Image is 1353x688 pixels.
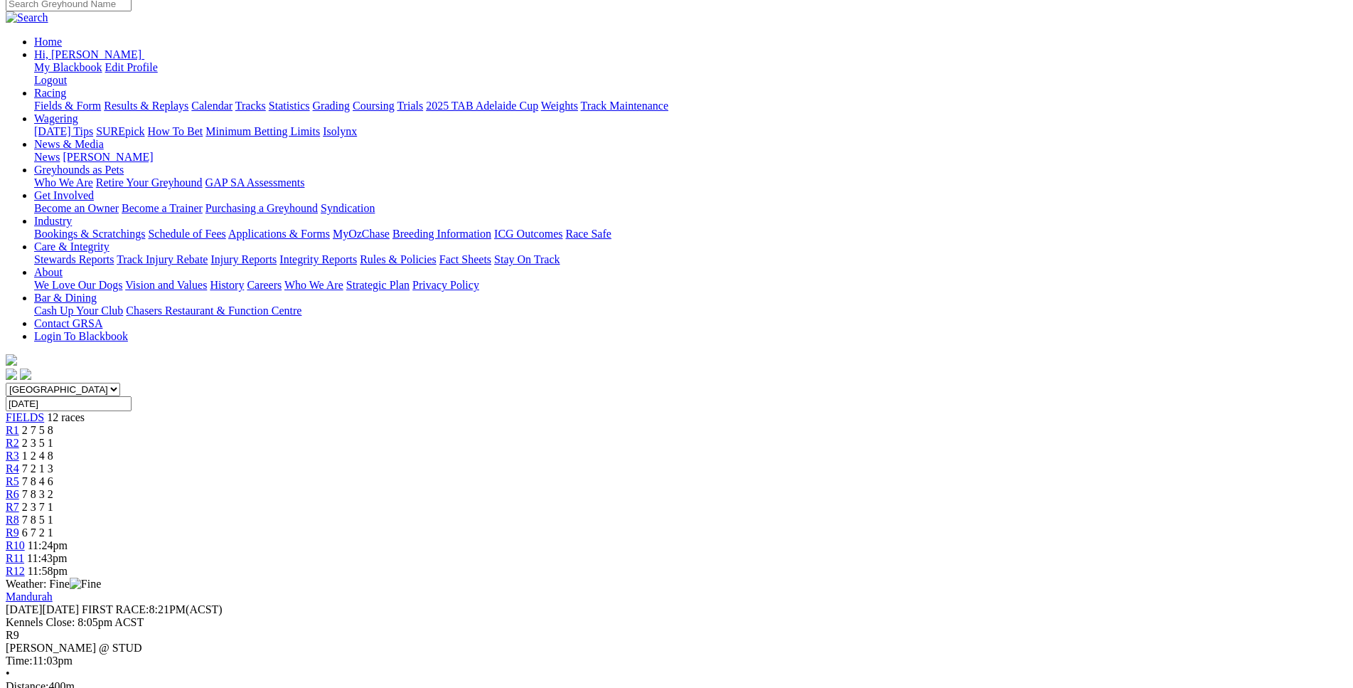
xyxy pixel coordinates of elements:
a: Race Safe [565,228,611,240]
a: Integrity Reports [279,253,357,265]
a: FIELDS [6,411,44,423]
span: 2 3 7 1 [22,501,53,513]
div: Kennels Close: 8:05pm ACST [6,616,1347,629]
a: R12 [6,565,25,577]
div: 11:03pm [6,655,1347,667]
a: Purchasing a Greyhound [205,202,318,214]
div: Racing [34,100,1347,112]
a: Trials [397,100,423,112]
a: Schedule of Fees [148,228,225,240]
a: Edit Profile [105,61,158,73]
span: Hi, [PERSON_NAME] [34,48,141,60]
div: Wagering [34,125,1347,138]
a: R6 [6,488,19,500]
a: Hi, [PERSON_NAME] [34,48,144,60]
span: FIRST RACE: [82,603,149,615]
a: Logout [34,74,67,86]
a: Isolynx [323,125,357,137]
a: Stewards Reports [34,253,114,265]
span: 7 8 3 2 [22,488,53,500]
span: 2 3 5 1 [22,437,53,449]
a: Vision and Values [125,279,207,291]
a: SUREpick [96,125,144,137]
span: 11:43pm [27,552,67,564]
a: Bar & Dining [34,292,97,304]
img: facebook.svg [6,369,17,380]
a: Chasers Restaurant & Function Centre [126,305,301,317]
a: Fields & Form [34,100,101,112]
div: Get Involved [34,202,1347,215]
span: • [6,667,10,679]
div: Greyhounds as Pets [34,176,1347,189]
span: 1 2 4 8 [22,450,53,462]
span: R8 [6,514,19,526]
span: 11:58pm [28,565,68,577]
a: R1 [6,424,19,436]
a: We Love Our Dogs [34,279,122,291]
a: R7 [6,501,19,513]
img: twitter.svg [20,369,31,380]
a: Retire Your Greyhound [96,176,203,189]
div: Bar & Dining [34,305,1347,317]
a: Home [34,36,62,48]
a: Rules & Policies [360,253,437,265]
a: MyOzChase [333,228,390,240]
span: 8:21PM(ACST) [82,603,223,615]
a: Track Injury Rebate [117,253,208,265]
span: 11:24pm [28,539,68,551]
span: R2 [6,437,19,449]
span: Weather: Fine [6,578,101,590]
a: Weights [541,100,578,112]
a: Privacy Policy [412,279,479,291]
span: 7 8 4 6 [22,475,53,487]
a: ICG Outcomes [494,228,562,240]
a: Track Maintenance [581,100,668,112]
a: Injury Reports [210,253,277,265]
a: Statistics [269,100,310,112]
a: R4 [6,462,19,475]
a: R9 [6,526,19,539]
span: [DATE] [6,603,43,615]
a: Become a Trainer [122,202,203,214]
a: Cash Up Your Club [34,305,123,317]
span: Time: [6,655,33,667]
span: 7 8 5 1 [22,514,53,526]
a: GAP SA Assessments [205,176,305,189]
span: 6 7 2 1 [22,526,53,539]
a: Results & Replays [104,100,188,112]
a: About [34,266,63,278]
a: Greyhounds as Pets [34,164,124,176]
a: Wagering [34,112,78,125]
a: News & Media [34,138,104,150]
a: Login To Blackbook [34,330,128,342]
span: R11 [6,552,24,564]
a: Racing [34,87,66,99]
a: [PERSON_NAME] [63,151,153,163]
span: 2 7 5 8 [22,424,53,436]
a: Minimum Betting Limits [205,125,320,137]
a: [DATE] Tips [34,125,93,137]
img: logo-grsa-white.png [6,354,17,366]
input: Select date [6,396,132,411]
a: R10 [6,539,25,551]
a: Industry [34,215,72,227]
a: R3 [6,450,19,462]
a: Who We Are [284,279,343,291]
span: 7 2 1 3 [22,462,53,475]
a: 2025 TAB Adelaide Cup [426,100,538,112]
a: My Blackbook [34,61,102,73]
a: Syndication [321,202,375,214]
img: Fine [70,578,101,591]
span: R9 [6,629,19,641]
a: How To Bet [148,125,203,137]
a: Tracks [235,100,266,112]
img: Search [6,11,48,24]
a: Fact Sheets [439,253,491,265]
